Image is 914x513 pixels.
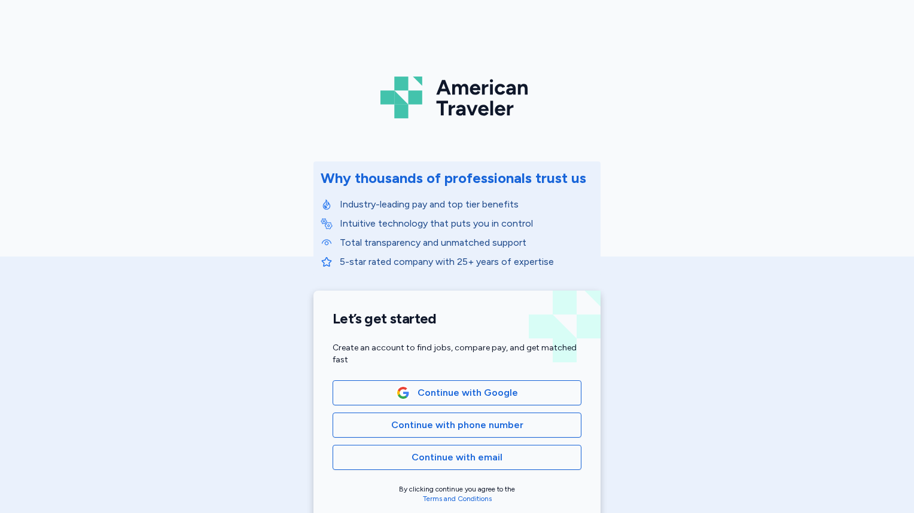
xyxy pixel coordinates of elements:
[333,342,581,366] div: Create an account to find jobs, compare pay, and get matched fast
[391,418,523,432] span: Continue with phone number
[333,445,581,470] button: Continue with email
[333,380,581,405] button: Google LogoContinue with Google
[333,484,581,503] div: By clicking continue you agree to the
[321,169,586,188] div: Why thousands of professionals trust us
[397,386,410,399] img: Google Logo
[418,386,518,400] span: Continue with Google
[333,413,581,438] button: Continue with phone number
[423,494,492,503] a: Terms and Conditions
[412,450,502,465] span: Continue with email
[340,216,593,231] p: Intuitive technology that puts you in control
[380,72,534,123] img: Logo
[340,197,593,212] p: Industry-leading pay and top tier benefits
[340,255,593,269] p: 5-star rated company with 25+ years of expertise
[333,310,581,328] h1: Let’s get started
[340,236,593,250] p: Total transparency and unmatched support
